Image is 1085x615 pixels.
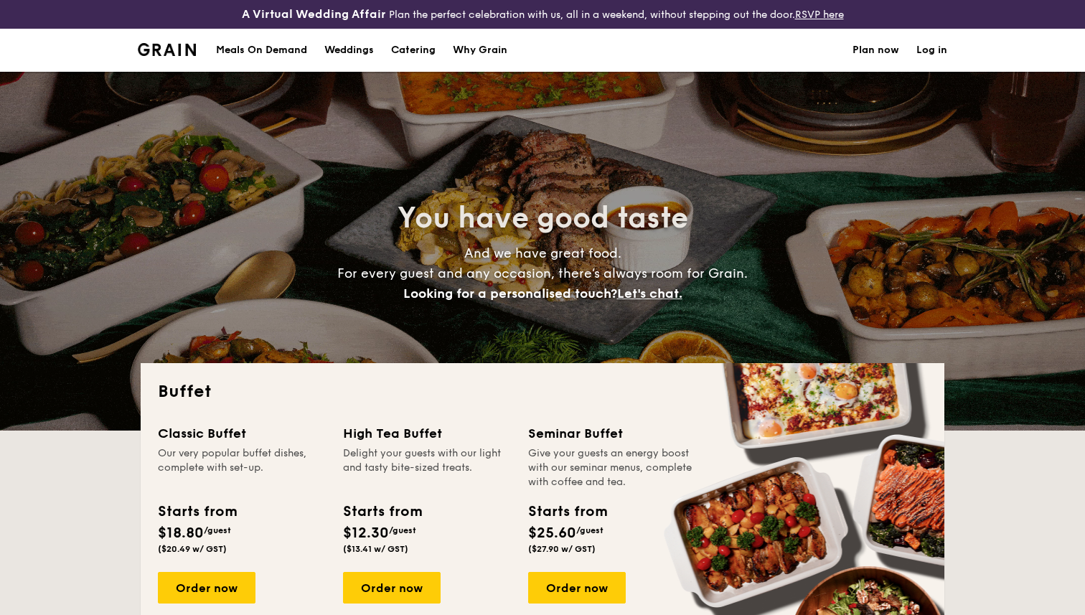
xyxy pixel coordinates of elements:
h4: A Virtual Wedding Affair [242,6,386,23]
h1: Catering [391,29,436,72]
div: Why Grain [453,29,507,72]
span: ($27.90 w/ GST) [528,544,596,554]
div: Starts from [528,501,606,522]
div: Meals On Demand [216,29,307,72]
div: Delight your guests with our light and tasty bite-sized treats. [343,446,511,489]
a: Plan now [852,29,899,72]
div: Starts from [343,501,421,522]
div: Order now [158,572,255,604]
div: Order now [343,572,441,604]
span: ($20.49 w/ GST) [158,544,227,554]
div: Classic Buffet [158,423,326,443]
div: Our very popular buffet dishes, complete with set-up. [158,446,326,489]
a: Logotype [138,43,196,56]
div: Seminar Buffet [528,423,696,443]
span: /guest [576,525,603,535]
span: /guest [389,525,416,535]
div: Starts from [158,501,236,522]
a: Catering [382,29,444,72]
span: $18.80 [158,525,204,542]
span: ($13.41 w/ GST) [343,544,408,554]
span: /guest [204,525,231,535]
span: $25.60 [528,525,576,542]
div: Plan the perfect celebration with us, all in a weekend, without stepping out the door. [181,6,904,23]
a: Log in [916,29,947,72]
div: Order now [528,572,626,604]
h2: Buffet [158,380,927,403]
a: RSVP here [795,9,844,21]
div: Give your guests an energy boost with our seminar menus, complete with coffee and tea. [528,446,696,489]
div: Weddings [324,29,374,72]
a: Why Grain [444,29,516,72]
span: Let's chat. [617,286,682,301]
span: $12.30 [343,525,389,542]
a: Meals On Demand [207,29,316,72]
a: Weddings [316,29,382,72]
div: High Tea Buffet [343,423,511,443]
img: Grain [138,43,196,56]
